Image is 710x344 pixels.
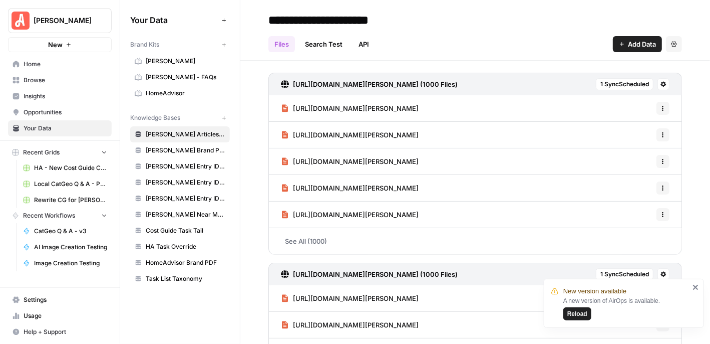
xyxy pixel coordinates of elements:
[281,285,419,311] a: [URL][DOMAIN_NAME][PERSON_NAME]
[613,36,662,52] button: Add Data
[130,255,230,271] a: HomeAdvisor Brand PDF
[130,40,159,49] span: Brand Kits
[692,283,699,291] button: close
[130,85,230,101] a: HomeAdvisor
[281,312,419,338] a: [URL][DOMAIN_NAME][PERSON_NAME]
[146,89,225,98] span: HomeAdvisor
[130,207,230,223] a: [PERSON_NAME] Near Me Sitemap
[130,271,230,287] a: Task List Taxonomy
[130,158,230,175] a: [PERSON_NAME] Entry IDs: Location
[281,148,419,175] a: [URL][DOMAIN_NAME][PERSON_NAME]
[281,122,419,148] a: [URL][DOMAIN_NAME][PERSON_NAME]
[600,270,649,279] span: 1 Sync Scheduled
[8,324,112,340] button: Help + Support
[8,104,112,120] a: Opportunities
[293,269,458,279] h3: [URL][DOMAIN_NAME][PERSON_NAME] (1000 Files)
[146,226,225,235] span: Cost Guide Task Tail
[24,124,107,133] span: Your Data
[146,178,225,187] span: [PERSON_NAME] Entry IDs: Questions
[24,311,107,320] span: Usage
[12,12,30,30] img: Angi Logo
[34,227,107,236] span: CatGeo Q & A - v3
[130,126,230,142] a: [PERSON_NAME] Articles Sitemaps
[600,80,649,89] span: 1 Sync Scheduled
[24,108,107,117] span: Opportunities
[24,327,107,336] span: Help + Support
[146,258,225,267] span: HomeAdvisor Brand PDF
[8,88,112,104] a: Insights
[596,78,653,90] button: 1 SyncScheduled
[281,95,419,121] a: [URL][DOMAIN_NAME][PERSON_NAME]
[146,194,225,203] span: [PERSON_NAME] Entry IDs: Unified Task
[8,292,112,308] a: Settings
[567,309,587,318] span: Reload
[130,113,180,122] span: Knowledge Bases
[268,228,682,254] a: See All (1000)
[299,36,348,52] a: Search Test
[293,156,419,166] span: [URL][DOMAIN_NAME][PERSON_NAME]
[19,192,112,208] a: Rewrite CG for [PERSON_NAME] - Grading version Grid
[146,274,225,283] span: Task List Taxonomy
[563,296,689,320] div: A new version of AirOps is available.
[130,191,230,207] a: [PERSON_NAME] Entry IDs: Unified Task
[146,210,225,219] span: [PERSON_NAME] Near Me Sitemap
[146,130,225,139] span: [PERSON_NAME] Articles Sitemaps
[293,130,419,140] span: [URL][DOMAIN_NAME][PERSON_NAME]
[8,308,112,324] a: Usage
[293,210,419,220] span: [URL][DOMAIN_NAME][PERSON_NAME]
[146,57,225,66] span: [PERSON_NAME]
[563,286,626,296] span: New version available
[23,148,60,157] span: Recent Grids
[8,145,112,160] button: Recent Grids
[23,211,75,220] span: Recent Workflows
[130,69,230,85] a: [PERSON_NAME] - FAQs
[24,76,107,85] span: Browse
[293,79,458,89] h3: [URL][DOMAIN_NAME][PERSON_NAME] (1000 Files)
[130,175,230,191] a: [PERSON_NAME] Entry IDs: Questions
[19,239,112,255] a: AI Image Creation Testing
[8,120,112,136] a: Your Data
[8,72,112,88] a: Browse
[19,255,112,271] a: Image Creation Testing
[293,320,419,330] span: [URL][DOMAIN_NAME][PERSON_NAME]
[24,92,107,101] span: Insights
[8,37,112,52] button: New
[146,162,225,171] span: [PERSON_NAME] Entry IDs: Location
[130,14,218,26] span: Your Data
[293,103,419,113] span: [URL][DOMAIN_NAME][PERSON_NAME]
[281,175,419,201] a: [URL][DOMAIN_NAME][PERSON_NAME]
[146,242,225,251] span: HA Task Override
[24,295,107,304] span: Settings
[8,56,112,72] a: Home
[268,36,295,52] a: Files
[130,142,230,158] a: [PERSON_NAME] Brand PDF
[34,259,107,268] span: Image Creation Testing
[281,263,458,285] a: [URL][DOMAIN_NAME][PERSON_NAME] (1000 Files)
[34,243,107,252] span: AI Image Creation Testing
[34,180,107,189] span: Local CatGeo Q & A - Pass/Fail v2 Grid
[293,183,419,193] span: [URL][DOMAIN_NAME][PERSON_NAME]
[281,202,419,228] a: [URL][DOMAIN_NAME][PERSON_NAME]
[563,307,591,320] button: Reload
[130,223,230,239] a: Cost Guide Task Tail
[352,36,375,52] a: API
[19,176,112,192] a: Local CatGeo Q & A - Pass/Fail v2 Grid
[146,146,225,155] span: [PERSON_NAME] Brand PDF
[628,39,656,49] span: Add Data
[8,8,112,33] button: Workspace: Angi
[34,16,94,26] span: [PERSON_NAME]
[293,293,419,303] span: [URL][DOMAIN_NAME][PERSON_NAME]
[19,223,112,239] a: CatGeo Q & A - v3
[146,73,225,82] span: [PERSON_NAME] - FAQs
[34,196,107,205] span: Rewrite CG for [PERSON_NAME] - Grading version Grid
[130,53,230,69] a: [PERSON_NAME]
[34,163,107,173] span: HA - New Cost Guide Creation Grid
[48,40,63,50] span: New
[19,160,112,176] a: HA - New Cost Guide Creation Grid
[130,239,230,255] a: HA Task Override
[281,73,458,95] a: [URL][DOMAIN_NAME][PERSON_NAME] (1000 Files)
[24,60,107,69] span: Home
[8,208,112,223] button: Recent Workflows
[596,268,653,280] button: 1 SyncScheduled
